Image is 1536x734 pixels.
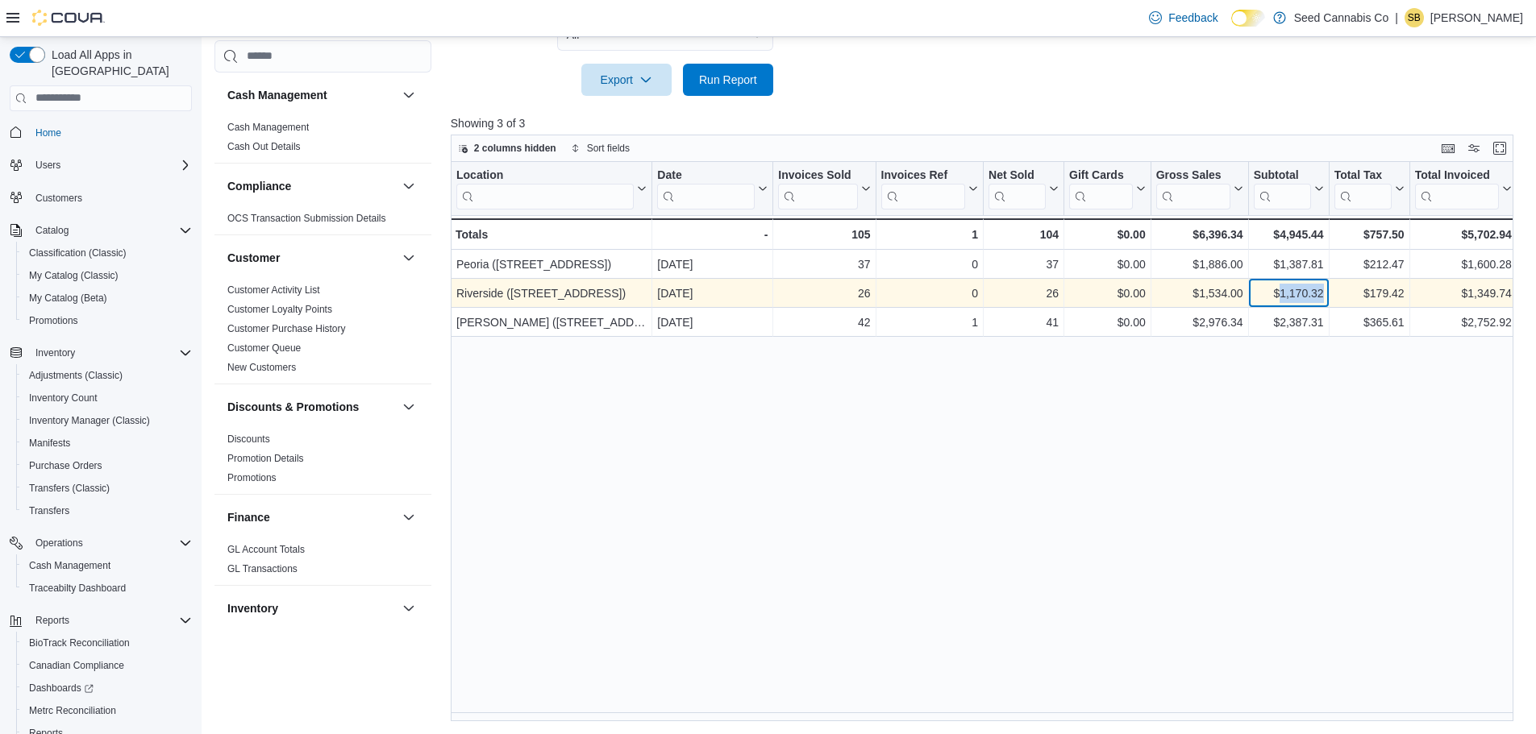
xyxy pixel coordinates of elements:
div: Invoices Ref [880,168,964,209]
button: Operations [29,533,89,553]
img: Cova [32,10,105,26]
div: Total Invoiced [1414,168,1498,183]
span: Canadian Compliance [29,659,124,672]
span: Operations [35,537,83,549]
span: Cash Management [23,556,192,575]
button: Total Tax [1334,168,1404,209]
span: Metrc Reconciliation [23,701,192,720]
span: Transfers [23,501,192,520]
a: Customer Loyalty Points [227,304,332,315]
div: 105 [778,225,870,244]
div: [DATE] [657,313,768,332]
div: 41 [989,313,1059,332]
button: Finance [227,509,396,525]
div: Gift Card Sales [1069,168,1133,209]
span: OCS Transaction Submission Details [227,212,386,225]
div: 37 [989,255,1059,274]
div: $6,396.34 [1155,225,1243,244]
a: Adjustments (Classic) [23,366,129,385]
button: Manifests [16,432,198,454]
div: 26 [989,284,1059,303]
button: Customers [3,186,198,209]
a: Customers [29,189,89,208]
a: Discounts [227,433,270,445]
span: Promotions [29,314,78,327]
span: My Catalog (Classic) [29,269,119,282]
h3: Compliance [227,178,291,194]
span: Run Report [699,72,757,88]
div: Samantha Buster [1405,8,1424,27]
a: My Catalog (Classic) [23,266,125,285]
span: Dashboards [29,682,94,695]
p: Seed Cannabis Co [1294,8,1389,27]
button: Enter fullscreen [1490,139,1509,158]
a: Cash Management [227,122,309,133]
span: Adjustments (Classic) [29,369,123,382]
div: $2,976.34 [1156,313,1243,332]
span: GL Transactions [227,562,298,575]
div: Totals [456,225,647,244]
div: Finance [214,540,431,585]
button: Gift Cards [1069,168,1146,209]
div: $757.50 [1334,225,1404,244]
button: Home [3,121,198,144]
div: Gift Cards [1069,168,1133,183]
button: Date [657,168,768,209]
h3: Discounts & Promotions [227,399,359,415]
button: Adjustments (Classic) [16,364,198,387]
span: Customer Queue [227,342,301,355]
span: Promotion Details [227,452,304,465]
span: Inventory Manager (Classic) [23,411,192,430]
button: Users [3,154,198,176]
button: Users [29,156,67,175]
h3: Finance [227,509,270,525]
h3: Inventory [227,600,278,616]
span: My Catalog (Beta) [29,292,107,305]
p: Showing 3 of 3 [451,115,1525,131]
span: Operations [29,533,192,553]
span: Home [35,126,61,139]
button: Compliance [399,176,418,196]
a: My Catalog (Beta) [23,288,114,308]
span: Traceabilty Dashboard [23,578,192,598]
a: Transfers [23,501,76,520]
div: $2,752.92 [1414,313,1511,332]
button: Metrc Reconciliation [16,699,198,722]
span: Customers [35,192,82,205]
span: BioTrack Reconciliation [29,637,130,649]
a: Metrc Reconciliation [23,701,123,720]
a: Promotion Details [227,453,304,464]
span: Canadian Compliance [23,656,192,675]
a: Inventory Count [23,388,104,408]
div: 0 [880,284,977,303]
span: Transfers (Classic) [29,482,110,495]
p: [PERSON_NAME] [1430,8,1523,27]
h3: Customer [227,250,280,266]
div: - [657,225,768,244]
button: Sort fields [564,139,636,158]
button: Discounts & Promotions [227,399,396,415]
a: Purchase Orders [23,456,109,475]
div: 1 [880,225,977,244]
span: Home [29,122,192,143]
div: Date [657,168,755,183]
button: Invoices Sold [778,168,870,209]
div: Date [657,168,755,209]
button: BioTrack Reconciliation [16,632,198,654]
span: Classification (Classic) [23,243,192,263]
button: Purchase Orders [16,454,198,477]
button: Promotions [16,309,198,332]
button: Invoices Ref [880,168,977,209]
a: Feedback [1143,2,1224,34]
button: Net Sold [989,168,1059,209]
span: Load All Apps in [GEOGRAPHIC_DATA] [45,47,192,79]
button: Subtotal [1253,168,1323,209]
h3: Cash Management [227,87,327,103]
span: Promotions [23,311,192,330]
a: GL Account Totals [227,544,305,555]
button: Reports [29,611,76,630]
div: $1,534.00 [1156,284,1243,303]
span: Catalog [29,221,192,240]
p: | [1395,8,1398,27]
button: Finance [399,508,418,527]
